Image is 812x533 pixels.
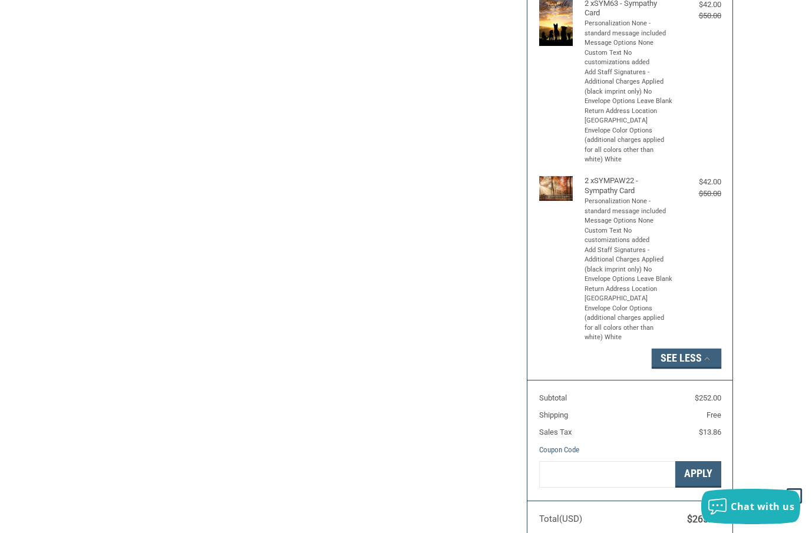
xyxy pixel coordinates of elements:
[585,304,673,343] li: Envelope Color Options (additional charges applied for all colors other than white) White
[585,216,673,226] li: Message Options None
[585,19,673,38] li: Personalization None - standard message included
[585,246,673,275] li: Add Staff Signatures - Additional Charges Applied (black imprint only) No
[539,514,582,524] span: Total (USD)
[585,176,673,196] h4: 2 x SYMPAW22 - Sympathy Card
[585,274,673,284] li: Envelope Options Leave Blank
[675,461,721,488] button: Apply
[675,176,721,188] div: $42.00
[539,461,675,488] input: Gift Certificate or Coupon Code
[675,10,721,22] div: $50.00
[652,349,721,369] button: See Less
[585,107,673,126] li: Return Address Location [GEOGRAPHIC_DATA]
[695,393,721,402] span: $252.00
[585,284,673,304] li: Return Address Location [GEOGRAPHIC_DATA]
[701,489,800,524] button: Chat with us
[585,197,673,216] li: Personalization None - standard message included
[539,393,567,402] span: Subtotal
[687,514,721,525] span: $265.86
[699,428,721,436] span: $13.86
[539,428,572,436] span: Sales Tax
[585,97,673,107] li: Envelope Options Leave Blank
[585,38,673,48] li: Message Options None
[539,445,579,454] a: Coupon Code
[585,226,673,246] li: Custom Text No customizations added
[539,410,568,419] span: Shipping
[707,410,721,419] span: Free
[585,48,673,68] li: Custom Text No customizations added
[585,126,673,165] li: Envelope Color Options (additional charges applied for all colors other than white) White
[675,188,721,200] div: $50.00
[731,500,794,513] span: Chat with us
[585,68,673,97] li: Add Staff Signatures - Additional Charges Applied (black imprint only) No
